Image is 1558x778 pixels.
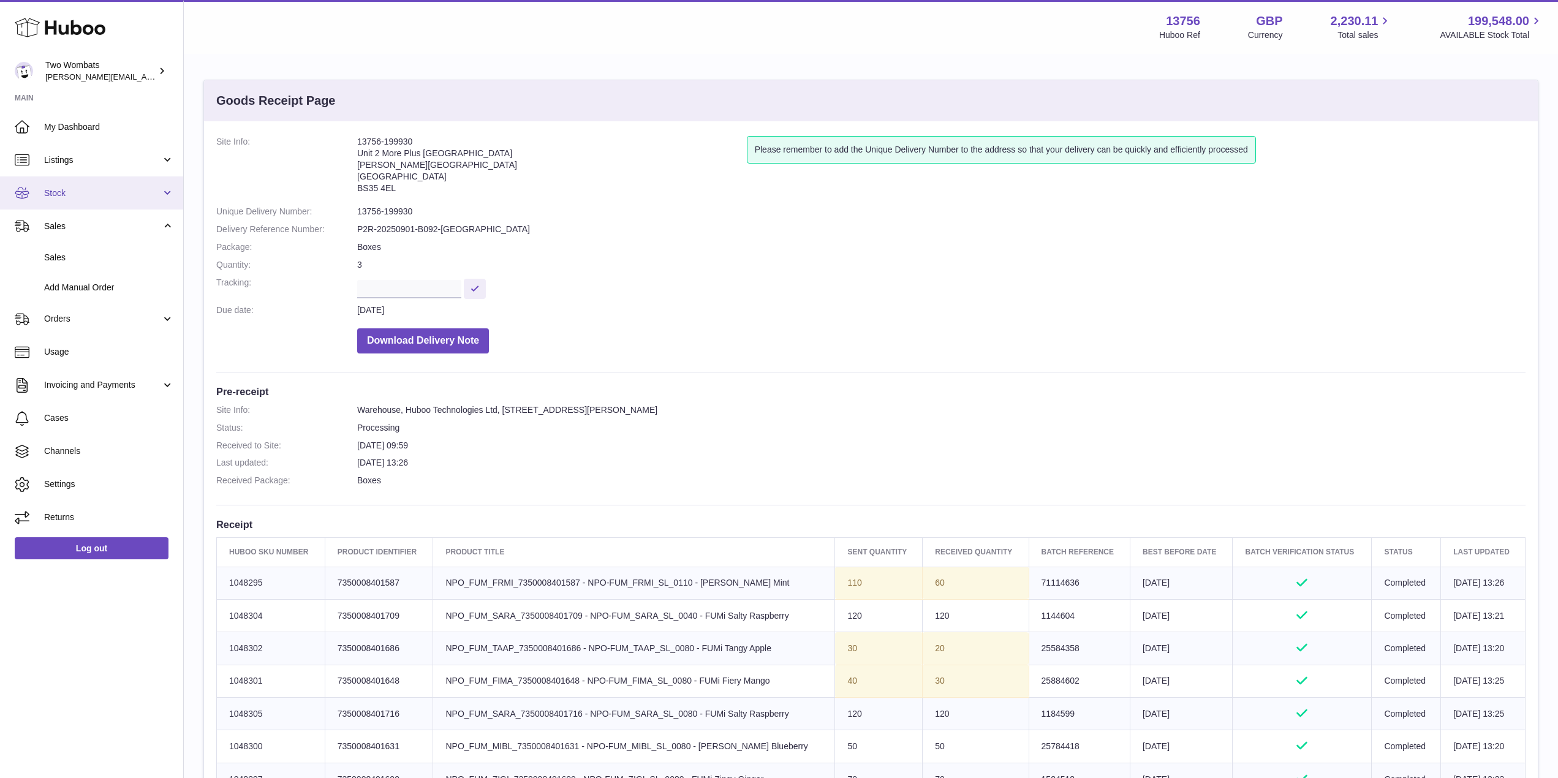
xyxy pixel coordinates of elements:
[433,567,835,599] td: NPO_FUM_FRMI_7350008401587 - NPO-FUM_FRMI_SL_0110 - [PERSON_NAME] Mint
[325,538,433,567] th: Product Identifier
[1440,13,1543,41] a: 199,548.00 AVAILABLE Stock Total
[1029,665,1130,697] td: 25884602
[835,730,923,763] td: 50
[1372,665,1441,697] td: Completed
[1029,567,1130,599] td: 71114636
[216,206,357,217] dt: Unique Delivery Number:
[44,445,174,457] span: Channels
[216,224,357,235] dt: Delivery Reference Number:
[835,698,923,730] td: 120
[1337,29,1392,41] span: Total sales
[1130,698,1232,730] td: [DATE]
[433,698,835,730] td: NPO_FUM_SARA_7350008401716 - NPO-FUM_SARA_SL_0080 - FUMi Salty Raspberry
[923,538,1029,567] th: Received Quantity
[1248,29,1283,41] div: Currency
[357,224,1526,235] dd: P2R-20250901-B092-[GEOGRAPHIC_DATA]
[216,304,357,316] dt: Due date:
[835,538,923,567] th: Sent Quantity
[1233,538,1372,567] th: Batch Verification Status
[357,259,1526,271] dd: 3
[1256,13,1282,29] strong: GBP
[217,567,325,599] td: 1048295
[835,567,923,599] td: 110
[835,665,923,697] td: 40
[1441,632,1526,665] td: [DATE] 13:20
[15,62,33,80] img: philip.carroll@twowombats.com
[357,328,489,353] button: Download Delivery Note
[1331,13,1378,29] span: 2,230.11
[923,665,1029,697] td: 30
[923,632,1029,665] td: 20
[1372,698,1441,730] td: Completed
[923,599,1029,632] td: 120
[1130,599,1232,632] td: [DATE]
[1372,567,1441,599] td: Completed
[747,136,1256,164] div: Please remember to add the Unique Delivery Number to the address so that your delivery can be qui...
[325,730,433,763] td: 7350008401631
[1372,730,1441,763] td: Completed
[357,404,1526,416] dd: Warehouse, Huboo Technologies Ltd, [STREET_ADDRESS][PERSON_NAME]
[44,121,174,133] span: My Dashboard
[216,422,357,434] dt: Status:
[44,313,161,325] span: Orders
[357,457,1526,469] dd: [DATE] 13:26
[1441,567,1526,599] td: [DATE] 13:26
[1468,13,1529,29] span: 199,548.00
[1029,698,1130,730] td: 1184599
[923,730,1029,763] td: 50
[1441,665,1526,697] td: [DATE] 13:25
[217,599,325,632] td: 1048304
[44,154,161,166] span: Listings
[433,599,835,632] td: NPO_FUM_SARA_7350008401709 - NPO-FUM_SARA_SL_0040 - FUMi Salty Raspberry
[357,241,1526,253] dd: Boxes
[1159,29,1200,41] div: Huboo Ref
[1029,632,1130,665] td: 25584358
[216,404,357,416] dt: Site Info:
[216,385,1526,398] h3: Pre-receipt
[216,136,357,200] dt: Site Info:
[45,72,311,81] span: [PERSON_NAME][EMAIL_ADDRESS][PERSON_NAME][DOMAIN_NAME]
[15,537,168,559] a: Log out
[44,187,161,199] span: Stock
[433,665,835,697] td: NPO_FUM_FIMA_7350008401648 - NPO-FUM_FIMA_SL_0080 - FUMi Fiery Mango
[923,567,1029,599] td: 60
[1130,567,1232,599] td: [DATE]
[1331,13,1393,41] a: 2,230.11 Total sales
[325,567,433,599] td: 7350008401587
[923,698,1029,730] td: 120
[1372,599,1441,632] td: Completed
[1029,538,1130,567] th: Batch Reference
[325,665,433,697] td: 7350008401648
[44,412,174,424] span: Cases
[357,440,1526,451] dd: [DATE] 09:59
[44,478,174,490] span: Settings
[1440,29,1543,41] span: AVAILABLE Stock Total
[433,538,835,567] th: Product title
[217,698,325,730] td: 1048305
[44,346,174,358] span: Usage
[217,665,325,697] td: 1048301
[217,632,325,665] td: 1048302
[1029,730,1130,763] td: 25784418
[216,518,1526,531] h3: Receipt
[44,221,161,232] span: Sales
[1372,538,1441,567] th: Status
[1130,730,1232,763] td: [DATE]
[1130,632,1232,665] td: [DATE]
[44,252,174,263] span: Sales
[216,259,357,271] dt: Quantity:
[433,730,835,763] td: NPO_FUM_MIBL_7350008401631 - NPO-FUM_MIBL_SL_0080 - [PERSON_NAME] Blueberry
[44,512,174,523] span: Returns
[357,304,1526,316] dd: [DATE]
[45,59,156,83] div: Two Wombats
[357,136,747,200] address: 13756-199930 Unit 2 More Plus [GEOGRAPHIC_DATA] [PERSON_NAME][GEOGRAPHIC_DATA] [GEOGRAPHIC_DATA] ...
[433,632,835,665] td: NPO_FUM_TAAP_7350008401686 - NPO-FUM_TAAP_SL_0080 - FUMi Tangy Apple
[216,457,357,469] dt: Last updated:
[216,93,336,109] h3: Goods Receipt Page
[1441,599,1526,632] td: [DATE] 13:21
[217,730,325,763] td: 1048300
[1441,698,1526,730] td: [DATE] 13:25
[1441,538,1526,567] th: Last updated
[1130,538,1232,567] th: Best Before Date
[357,206,1526,217] dd: 13756-199930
